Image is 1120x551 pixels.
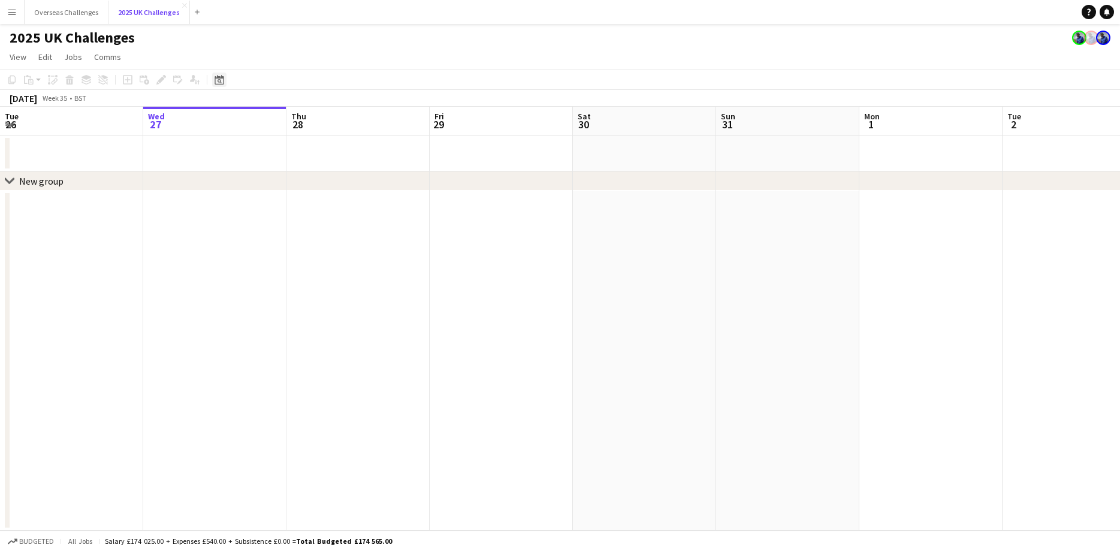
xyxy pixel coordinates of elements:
div: New group [19,175,64,187]
span: Wed [148,111,165,122]
span: Jobs [64,52,82,62]
span: Mon [864,111,880,122]
span: 31 [719,118,735,131]
span: 1 [862,118,880,131]
span: 30 [576,118,591,131]
app-user-avatar: Andy Baker [1096,31,1110,45]
span: Tue [1007,111,1021,122]
span: Edit [38,52,52,62]
span: Comms [94,52,121,62]
span: Tue [5,111,19,122]
span: Total Budgeted £174 565.00 [296,537,392,546]
app-user-avatar: Andy Baker [1084,31,1098,45]
span: View [10,52,26,62]
span: Sat [578,111,591,122]
span: 27 [146,118,165,131]
a: Comms [89,49,126,65]
div: BST [74,94,86,103]
a: View [5,49,31,65]
span: Fri [434,111,444,122]
div: [DATE] [10,92,37,104]
span: Thu [291,111,306,122]
span: Week 35 [40,94,70,103]
span: All jobs [66,537,95,546]
span: 2 [1006,118,1021,131]
span: Budgeted [19,537,54,546]
app-user-avatar: Andy Baker [1072,31,1086,45]
span: 29 [433,118,444,131]
div: Salary £174 025.00 + Expenses £540.00 + Subsistence £0.00 = [105,537,392,546]
button: Overseas Challenges [25,1,108,24]
a: Jobs [59,49,87,65]
button: Budgeted [6,535,56,548]
span: 28 [289,118,306,131]
span: 26 [3,118,19,131]
h1: 2025 UK Challenges [10,29,135,47]
button: 2025 UK Challenges [108,1,190,24]
a: Edit [34,49,57,65]
span: Sun [721,111,735,122]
